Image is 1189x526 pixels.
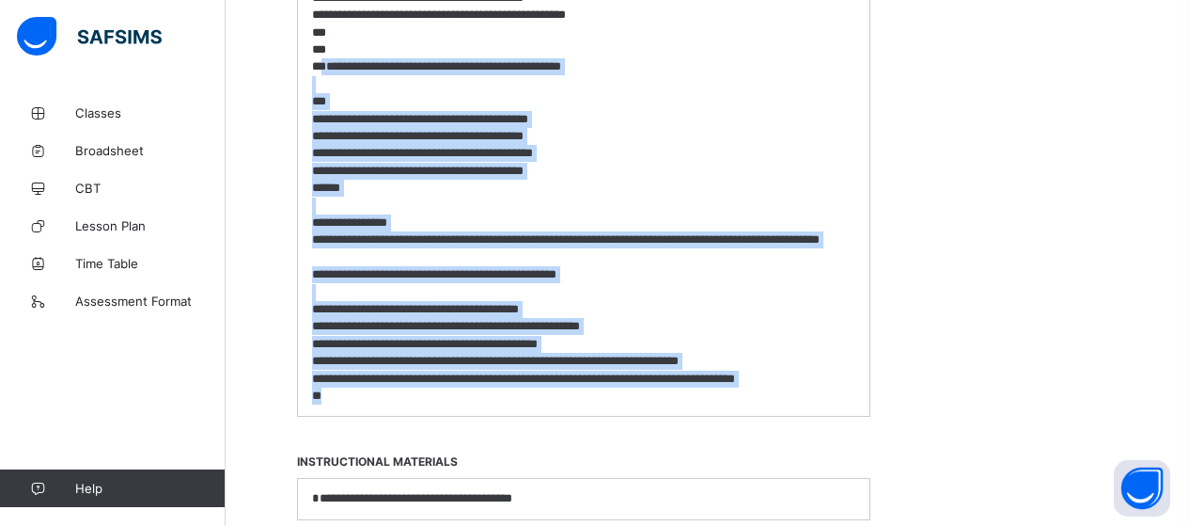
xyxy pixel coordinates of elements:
span: Classes [75,105,226,120]
span: Time Table [75,256,226,271]
span: Broadsheet [75,143,226,158]
span: CBT [75,181,226,196]
span: INSTRUCTIONAL MATERIALS [297,445,870,478]
img: safsims [17,17,162,56]
span: Help [75,481,225,496]
button: Open asap [1114,460,1170,517]
span: Lesson Plan [75,218,226,233]
span: Assessment Format [75,294,226,309]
